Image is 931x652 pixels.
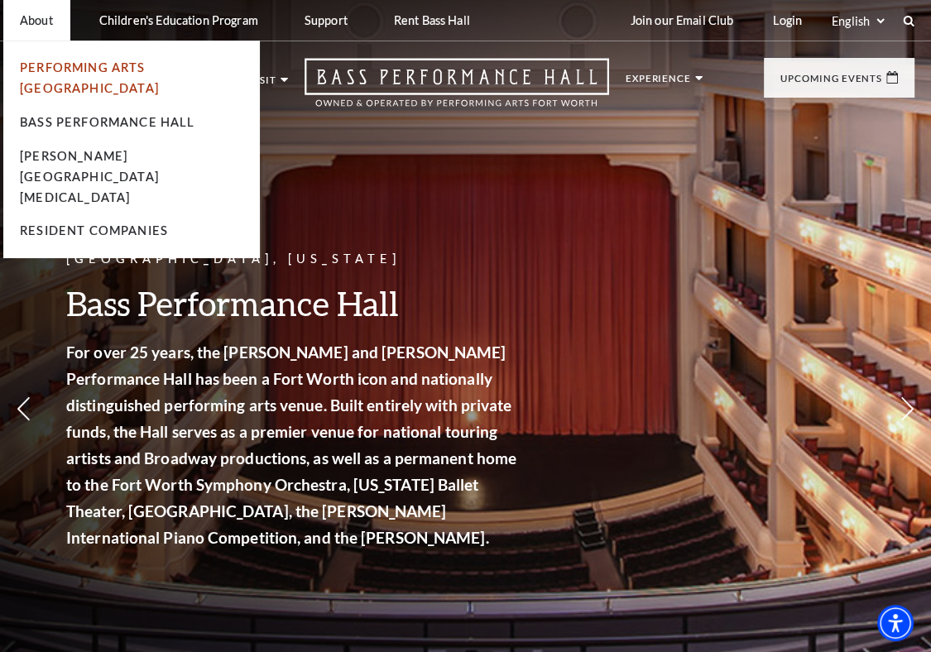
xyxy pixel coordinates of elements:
[828,13,887,29] select: Select:
[305,13,348,27] p: Support
[20,115,195,129] a: Bass Performance Hall
[66,249,521,270] p: [GEOGRAPHIC_DATA], [US_STATE]
[20,60,159,95] a: Performing Arts [GEOGRAPHIC_DATA]
[394,13,470,27] p: Rent Bass Hall
[20,223,168,237] a: Resident Companies
[288,58,626,123] a: Open this option
[626,74,691,92] p: Experience
[20,13,53,27] p: About
[20,149,159,204] a: [PERSON_NAME][GEOGRAPHIC_DATA][MEDICAL_DATA]
[877,605,914,641] div: Accessibility Menu
[66,343,516,547] strong: For over 25 years, the [PERSON_NAME] and [PERSON_NAME] Performance Hall has been a Fort Worth ico...
[66,282,521,324] h3: Bass Performance Hall
[780,74,882,92] p: Upcoming Events
[99,13,258,27] p: Children's Education Program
